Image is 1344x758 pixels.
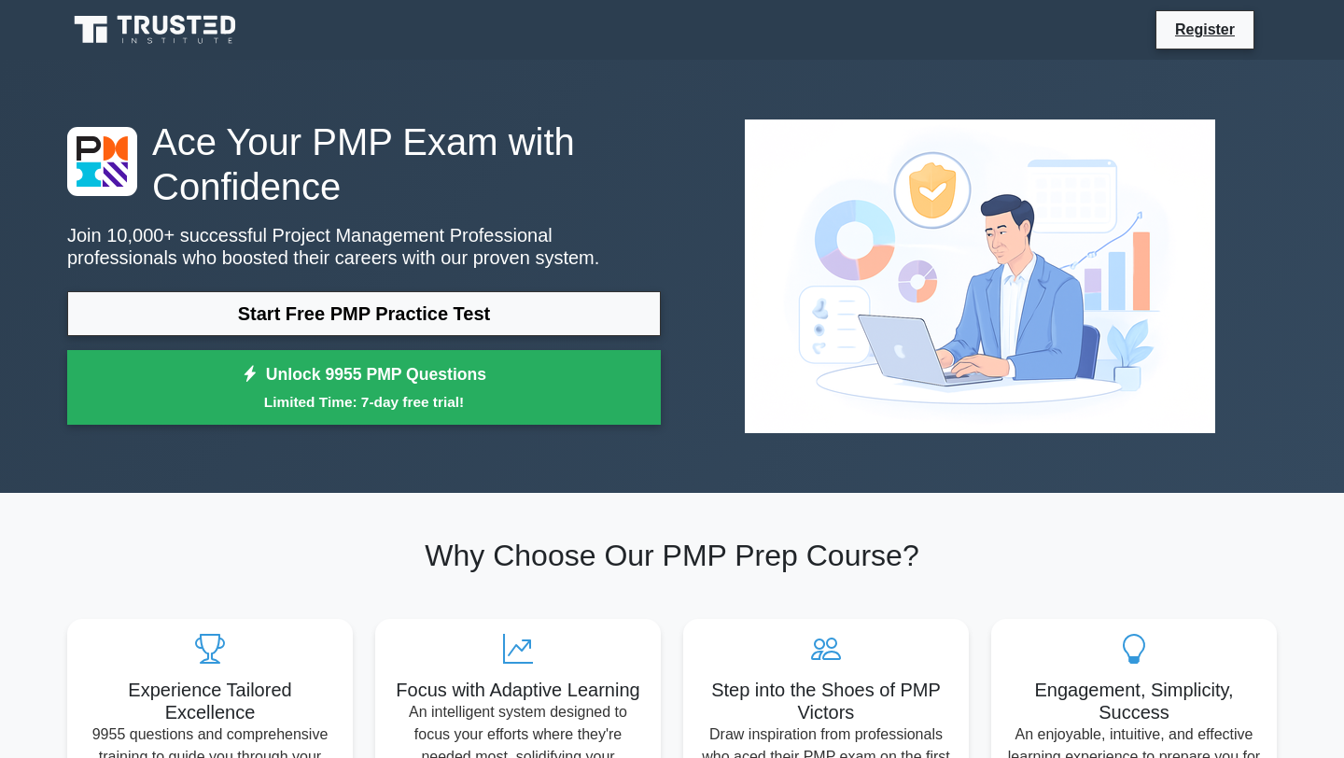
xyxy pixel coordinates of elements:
h5: Engagement, Simplicity, Success [1006,679,1262,723]
small: Limited Time: 7-day free trial! [91,391,637,413]
a: Start Free PMP Practice Test [67,291,661,336]
h5: Step into the Shoes of PMP Victors [698,679,954,723]
a: Register [1164,18,1246,41]
p: Join 10,000+ successful Project Management Professional professionals who boosted their careers w... [67,224,661,269]
h1: Ace Your PMP Exam with Confidence [67,119,661,209]
h5: Focus with Adaptive Learning [390,679,646,701]
img: Project Management Professional Preview [730,105,1230,448]
a: Unlock 9955 PMP QuestionsLimited Time: 7-day free trial! [67,350,661,425]
h2: Why Choose Our PMP Prep Course? [67,538,1277,573]
h5: Experience Tailored Excellence [82,679,338,723]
